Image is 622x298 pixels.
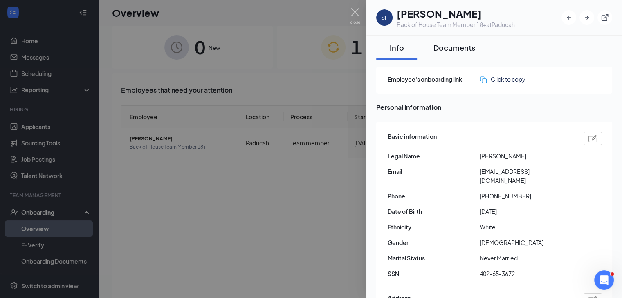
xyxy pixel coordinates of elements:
[388,167,480,176] span: Email
[480,269,572,278] span: 402-65-3672
[583,13,591,22] svg: ArrowRight
[388,254,480,262] span: Marital Status
[388,151,480,160] span: Legal Name
[388,132,437,145] span: Basic information
[480,76,487,83] img: click-to-copy.71757273a98fde459dfc.svg
[433,42,475,53] div: Documents
[388,207,480,216] span: Date of Birth
[597,10,612,25] button: ExternalLink
[381,13,388,22] div: SF
[561,10,576,25] button: ArrowLeftNew
[480,167,572,185] span: [EMAIL_ADDRESS][DOMAIN_NAME]
[388,191,480,200] span: Phone
[388,269,480,278] span: SSN
[480,207,572,216] span: [DATE]
[480,75,525,84] button: Click to copy
[480,254,572,262] span: Never Married
[384,42,409,53] div: Info
[480,238,572,247] span: [DEMOGRAPHIC_DATA]
[480,191,572,200] span: [PHONE_NUMBER]
[601,13,609,22] svg: ExternalLink
[480,222,572,231] span: White
[388,238,480,247] span: Gender
[480,151,572,160] span: [PERSON_NAME]
[388,75,480,84] span: Employee's onboarding link
[579,10,594,25] button: ArrowRight
[565,13,573,22] svg: ArrowLeftNew
[376,102,612,112] span: Personal information
[397,7,515,20] h1: [PERSON_NAME]
[594,270,614,290] iframe: Intercom live chat
[388,222,480,231] span: Ethnicity
[397,20,515,29] div: Back of House Team Member 18+ at Paducah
